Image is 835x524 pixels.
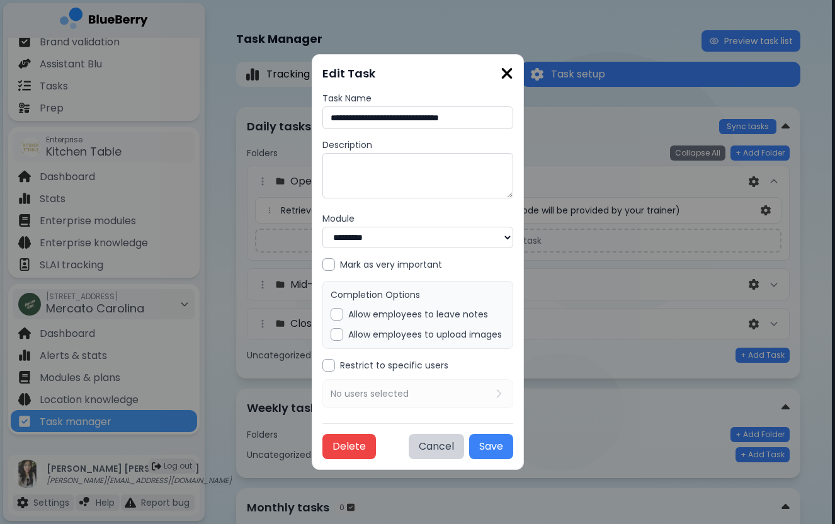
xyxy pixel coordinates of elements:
button: Save [469,434,513,459]
h4: Completion Options [331,289,505,300]
label: Description [322,139,513,151]
img: close icon [501,65,513,82]
label: Task Name [322,93,513,104]
button: Cancel [409,434,464,459]
button: Delete [322,434,376,459]
label: Module [322,213,513,224]
label: Mark as very important [340,259,442,270]
label: Allow employees to leave notes [348,309,488,320]
label: Allow employees to upload images [348,329,502,340]
label: Restrict to specific users [340,360,448,371]
h3: Edit Task [322,65,513,83]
